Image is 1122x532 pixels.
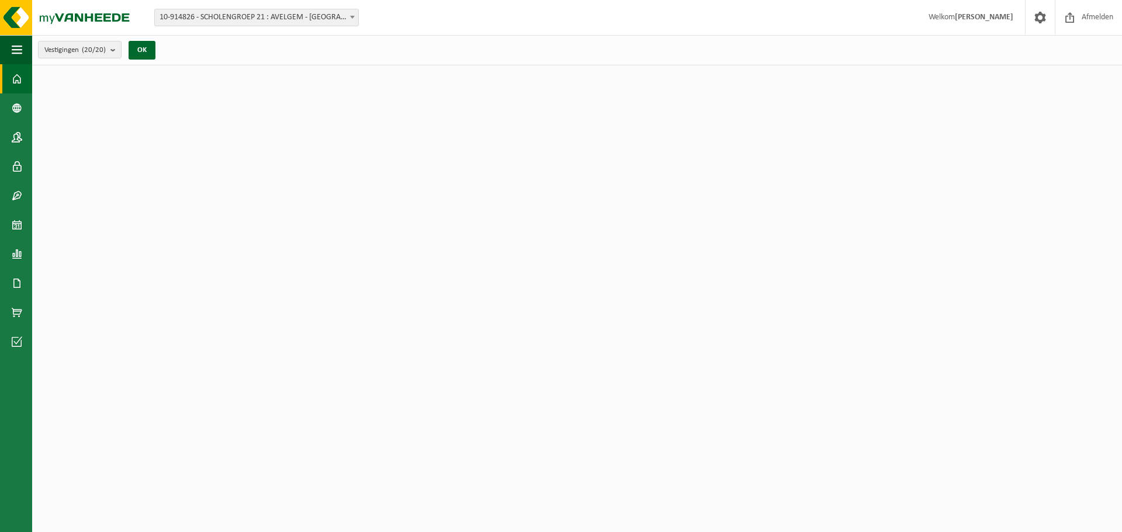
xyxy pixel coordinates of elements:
[44,41,106,59] span: Vestigingen
[955,13,1013,22] strong: [PERSON_NAME]
[154,9,359,26] span: 10-914826 - SCHOLENGROEP 21 : AVELGEM - OUDENAARDE - RONSE - OUDENAARDE
[38,41,122,58] button: Vestigingen(20/20)
[129,41,155,60] button: OK
[155,9,358,26] span: 10-914826 - SCHOLENGROEP 21 : AVELGEM - OUDENAARDE - RONSE - OUDENAARDE
[82,46,106,54] count: (20/20)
